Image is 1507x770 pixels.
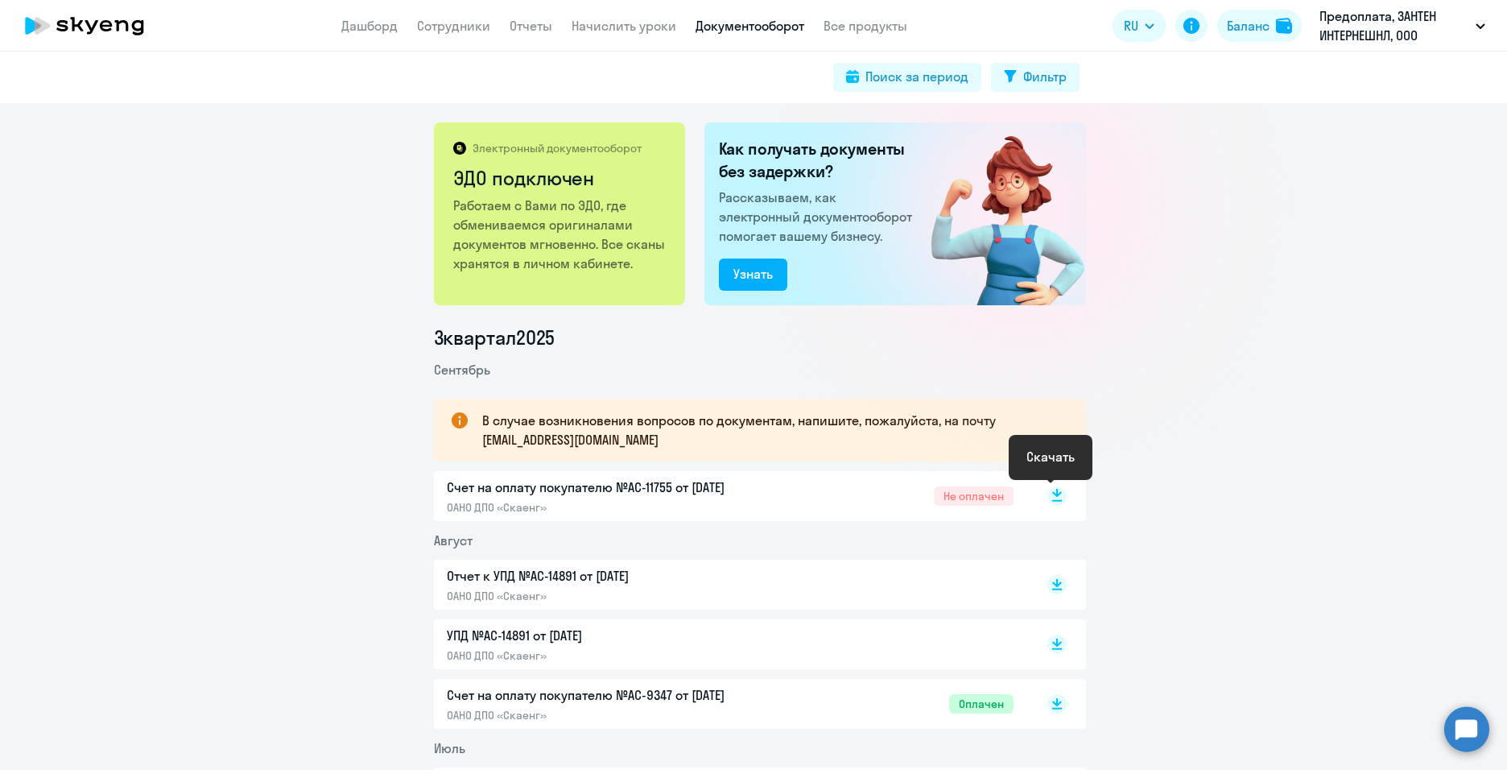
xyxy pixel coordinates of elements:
li: 3 квартал 2025 [434,325,1086,350]
p: Счет на оплату покупателю №AC-9347 от [DATE] [447,685,785,705]
a: Дашборд [341,18,398,34]
div: Баланс [1227,16,1270,35]
p: УПД №AC-14891 от [DATE] [447,626,785,645]
p: ОАНО ДПО «Скаенг» [447,589,785,603]
div: Скачать [1026,447,1075,466]
div: Фильтр [1023,67,1067,86]
button: Поиск за период [833,63,981,92]
img: connected [905,122,1086,305]
a: Документооборот [696,18,804,34]
a: Все продукты [824,18,907,34]
a: Отчеты [510,18,552,34]
p: Предоплата, ЗАНТЕН ИНТЕРНЕШНЛ, ООО [1319,6,1469,45]
p: Работаем с Вами по ЭДО, где обмениваемся оригиналами документов мгновенно. Все сканы хранятся в л... [453,196,668,273]
button: Фильтр [991,63,1080,92]
span: Июль [434,740,465,756]
p: ОАНО ДПО «Скаенг» [447,708,785,722]
a: Сотрудники [417,18,490,34]
h2: ЭДО подключен [453,165,668,191]
p: Отчет к УПД №AC-14891 от [DATE] [447,566,785,586]
span: Не оплачен [934,486,1014,506]
p: Электронный документооборот [473,141,642,155]
div: Поиск за период [865,67,968,86]
p: В случае возникновения вопросов по документам, напишите, пожалуйста, на почту [EMAIL_ADDRESS][DOM... [482,411,1057,449]
button: Предоплата, ЗАНТЕН ИНТЕРНЕШНЛ, ООО [1311,6,1493,45]
a: Отчет к УПД №AC-14891 от [DATE]ОАНО ДПО «Скаенг» [447,566,1014,603]
h2: Как получать документы без задержки? [719,138,919,183]
span: Оплачен [949,694,1014,714]
a: Счет на оплату покупателю №AC-9347 от [DATE]ОАНО ДПО «Скаенг»Оплачен [447,685,1014,722]
p: Рассказываем, как электронный документооборот помогает вашему бизнесу. [719,188,919,246]
a: Счет на оплату покупателю №AC-11755 от [DATE]ОАНО ДПО «Скаенг»Не оплачен [447,478,1014,515]
button: Узнать [719,259,787,291]
span: RU [1124,16,1138,35]
span: Сентябрь [434,362,490,378]
p: ОАНО ДПО «Скаенг» [447,500,785,515]
a: УПД №AC-14891 от [DATE]ОАНО ДПО «Скаенг» [447,626,1014,663]
div: Узнать [733,264,773,284]
span: Август [434,532,473,549]
img: balance [1276,18,1292,34]
a: Начислить уроки [572,18,676,34]
p: ОАНО ДПО «Скаенг» [447,648,785,663]
p: Счет на оплату покупателю №AC-11755 от [DATE] [447,478,785,497]
button: RU [1113,10,1166,42]
button: Балансbalance [1217,10,1302,42]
